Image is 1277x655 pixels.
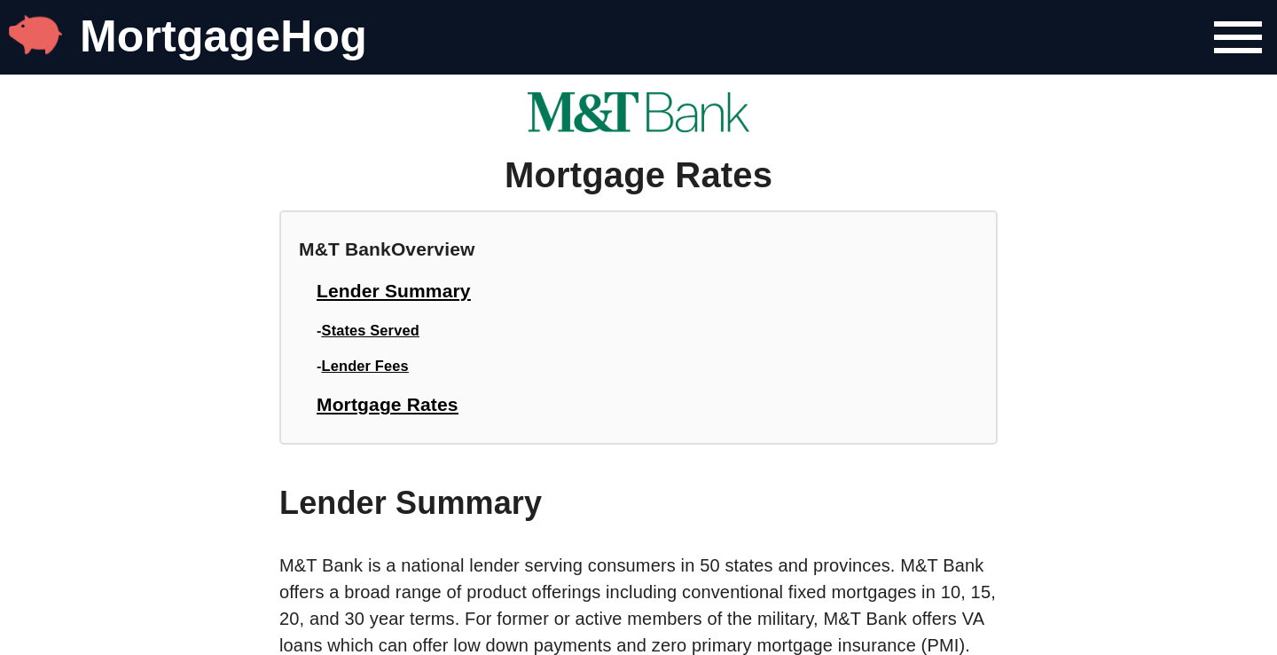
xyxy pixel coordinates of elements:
[322,322,419,338] a: States Served
[9,8,62,61] img: MortgageHog Logo
[528,92,749,132] img: M&T Bank Logo
[505,150,772,201] h2: Mortgage Rates
[299,236,978,263] h1: M&T Bank Overview
[317,280,471,301] a: Lender Summary
[322,358,409,374] a: Lender Fees
[279,480,998,525] h2: Lender Summary
[80,12,367,61] a: MortgageHog
[317,394,458,414] a: Mortgage Rates
[299,356,978,376] h3: -
[299,320,978,341] h3: -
